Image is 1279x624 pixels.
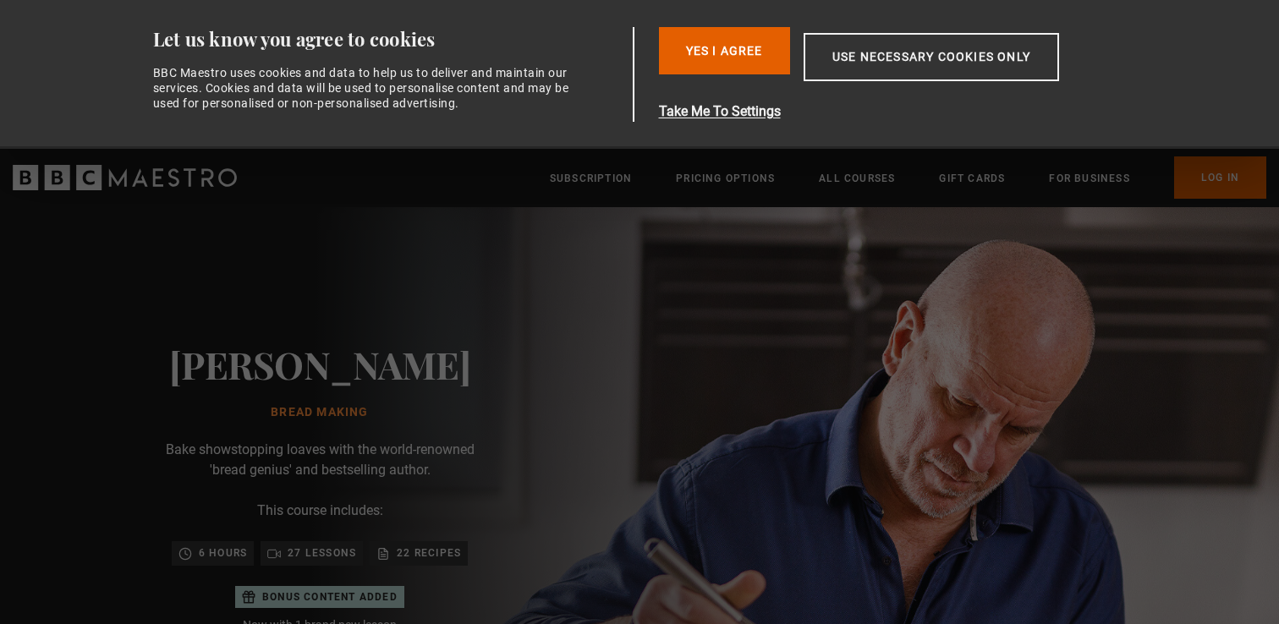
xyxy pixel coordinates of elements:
[257,501,383,521] p: This course includes:
[939,170,1005,187] a: Gift Cards
[169,406,471,419] h1: Bread Making
[397,545,461,561] p: 22 recipes
[288,545,356,561] p: 27 lessons
[804,33,1059,81] button: Use necessary cookies only
[659,101,1139,122] button: Take Me To Settings
[550,170,632,187] a: Subscription
[151,440,489,480] p: Bake showstopping loaves with the world-renowned 'bread genius' and bestselling author.
[550,156,1266,199] nav: Primary
[153,65,579,112] div: BBC Maestro uses cookies and data to help us to deliver and maintain our services. Cookies and da...
[169,342,471,386] h2: [PERSON_NAME]
[1049,170,1129,187] a: For business
[1174,156,1266,199] a: Log In
[199,545,247,561] p: 6 hours
[13,165,237,190] svg: BBC Maestro
[659,27,790,74] button: Yes I Agree
[819,170,895,187] a: All Courses
[153,27,627,52] div: Let us know you agree to cookies
[676,170,775,187] a: Pricing Options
